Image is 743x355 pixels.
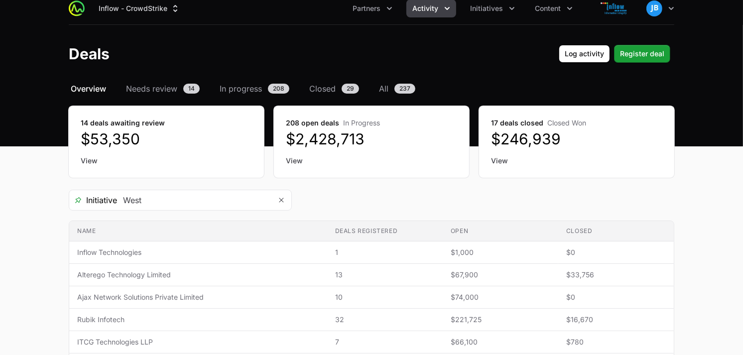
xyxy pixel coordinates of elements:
[491,156,662,166] a: View
[559,45,670,63] div: Primary actions
[271,190,291,210] button: Remove
[566,292,666,302] span: $0
[353,3,380,13] span: Partners
[412,3,438,13] span: Activity
[491,130,662,148] dd: $246,939
[614,45,670,63] button: Register deal
[451,337,550,347] span: $66,100
[77,292,319,302] span: Ajax Network Solutions Private Limited
[566,315,666,325] span: $16,670
[77,247,319,257] span: Inflow Technologies
[565,48,604,60] span: Log activity
[268,84,289,94] span: 208
[81,130,252,148] dd: $53,350
[69,221,327,241] th: Name
[183,84,200,94] span: 14
[124,83,202,95] a: Needs review14
[307,83,361,95] a: Closed29
[77,270,319,280] span: Alterego Technology Limited
[566,270,666,280] span: $33,756
[71,83,106,95] span: Overview
[309,83,336,95] span: Closed
[335,292,435,302] span: 10
[559,45,610,63] button: Log activity
[335,337,435,347] span: 7
[558,221,674,241] th: Closed
[286,130,457,148] dd: $2,428,713
[69,0,85,16] img: ActivitySource
[394,84,415,94] span: 237
[69,83,108,95] a: Overview
[220,83,262,95] span: In progress
[491,118,662,128] dt: 17 deals closed
[69,45,110,63] h1: Deals
[566,247,666,257] span: $0
[335,247,435,257] span: 1
[81,118,252,128] dt: 14 deals awaiting review
[566,337,666,347] span: $780
[81,156,252,166] a: View
[379,83,388,95] span: All
[126,83,177,95] span: Needs review
[342,84,359,94] span: 29
[77,337,319,347] span: ITCG Technologies LLP
[117,190,271,210] input: Search initiatives
[77,315,319,325] span: Rubik Infotech
[335,270,435,280] span: 13
[335,315,435,325] span: 32
[69,83,674,95] nav: Deals navigation
[451,270,550,280] span: $67,900
[286,156,457,166] a: View
[451,247,550,257] span: $1,000
[69,194,117,206] span: Initiative
[327,221,443,241] th: Deals registered
[443,221,558,241] th: Open
[451,292,550,302] span: $74,000
[377,83,417,95] a: All237
[343,118,380,127] span: In Progress
[218,83,291,95] a: In progress208
[286,118,457,128] dt: 208 open deals
[535,3,561,13] span: Content
[547,118,586,127] span: Closed Won
[646,0,662,16] img: Jimish Bhavsar
[620,48,664,60] span: Register deal
[451,315,550,325] span: $221,725
[470,3,503,13] span: Initiatives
